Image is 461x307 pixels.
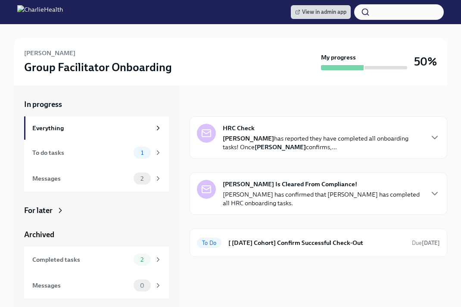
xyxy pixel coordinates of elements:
[136,150,149,156] span: 1
[24,60,172,75] h3: Group Facilitator Onboarding
[135,257,149,263] span: 2
[190,99,227,110] div: In progress
[223,124,255,132] strong: HRC Check
[24,273,169,298] a: Messages0
[32,281,130,290] div: Messages
[412,239,440,247] span: September 26th, 2025 09:00
[422,240,440,246] strong: [DATE]
[228,238,405,247] h6: [ [DATE] Cohort] Confirm Successful Check-Out
[223,190,423,207] p: [PERSON_NAME] has confirmed that [PERSON_NAME] has completed all HRC onboarding tasks.
[291,5,351,19] a: View in admin app
[24,166,169,191] a: Messages2
[197,240,221,246] span: To Do
[135,175,149,182] span: 2
[24,205,169,216] a: For later
[255,143,306,151] strong: [PERSON_NAME]
[321,53,356,62] strong: My progress
[24,205,53,216] div: For later
[197,236,440,250] a: To Do[ [DATE] Cohort] Confirm Successful Check-OutDue[DATE]
[24,140,169,166] a: To do tasks1
[295,8,346,16] span: View in admin app
[412,240,440,246] span: Due
[32,123,151,133] div: Everything
[223,180,357,188] strong: [PERSON_NAME] Is Cleared From Compliance!
[32,255,130,264] div: Completed tasks
[24,247,169,273] a: Completed tasks2
[17,5,63,19] img: CharlieHealth
[32,174,130,183] div: Messages
[223,134,423,151] p: has reported they have completed all onboarding tasks! Once confirms,...
[24,229,169,240] a: Archived
[414,54,437,69] h3: 50%
[135,282,150,289] span: 0
[24,116,169,140] a: Everything
[24,99,169,110] a: In progress
[24,48,75,58] h6: [PERSON_NAME]
[32,148,130,157] div: To do tasks
[223,135,274,142] strong: [PERSON_NAME]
